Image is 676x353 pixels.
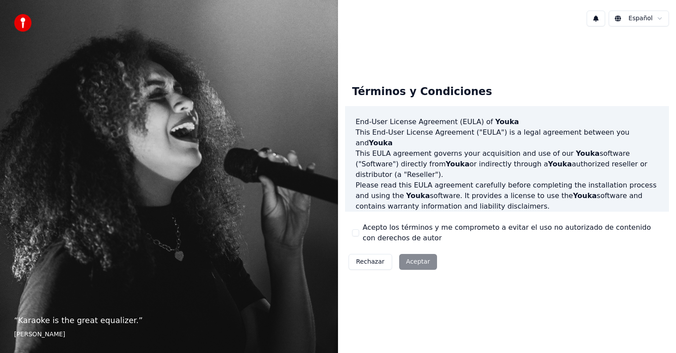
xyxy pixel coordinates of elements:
[356,127,658,148] p: This End-User License Agreement ("EULA") is a legal agreement between you and
[406,191,430,200] span: Youka
[576,149,599,158] span: Youka
[356,148,658,180] p: This EULA agreement governs your acquisition and use of our software ("Software") directly from o...
[345,78,499,106] div: Términos y Condiciones
[14,330,324,339] footer: [PERSON_NAME]
[14,14,32,32] img: youka
[363,222,662,243] label: Acepto los términos y me comprometo a evitar el uso no autorizado de contenido con derechos de autor
[356,117,658,127] h3: End-User License Agreement (EULA) of
[356,180,658,212] p: Please read this EULA agreement carefully before completing the installation process and using th...
[14,314,324,327] p: “ Karaoke is the great equalizer. ”
[356,212,658,254] p: If you register for a free trial of the software, this EULA agreement will also govern that trial...
[446,160,470,168] span: Youka
[495,118,519,126] span: Youka
[548,160,572,168] span: Youka
[349,254,392,270] button: Rechazar
[573,191,597,200] span: Youka
[369,139,393,147] span: Youka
